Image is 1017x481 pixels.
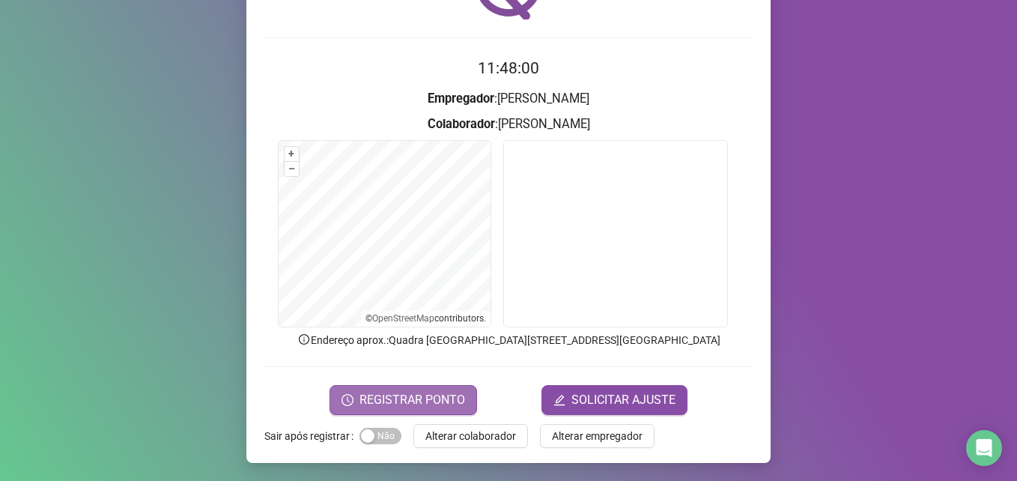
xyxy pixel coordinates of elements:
button: Alterar colaborador [413,424,528,448]
a: OpenStreetMap [372,313,434,324]
strong: Colaborador [428,117,495,131]
h3: : [PERSON_NAME] [264,89,753,109]
span: info-circle [297,333,311,346]
span: Alterar colaborador [425,428,516,444]
label: Sair após registrar [264,424,359,448]
p: Endereço aprox. : Quadra [GEOGRAPHIC_DATA][STREET_ADDRESS][GEOGRAPHIC_DATA] [264,332,753,348]
button: – [285,162,299,176]
button: + [285,147,299,161]
div: Open Intercom Messenger [966,430,1002,466]
button: editSOLICITAR AJUSTE [541,385,687,415]
button: Alterar empregador [540,424,655,448]
span: edit [553,394,565,406]
span: REGISTRAR PONTO [359,391,465,409]
span: Alterar empregador [552,428,643,444]
span: clock-circle [341,394,353,406]
li: © contributors. [365,313,486,324]
strong: Empregador [428,91,494,106]
button: REGISTRAR PONTO [330,385,477,415]
time: 11:48:00 [478,59,539,77]
h3: : [PERSON_NAME] [264,115,753,134]
span: SOLICITAR AJUSTE [571,391,676,409]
